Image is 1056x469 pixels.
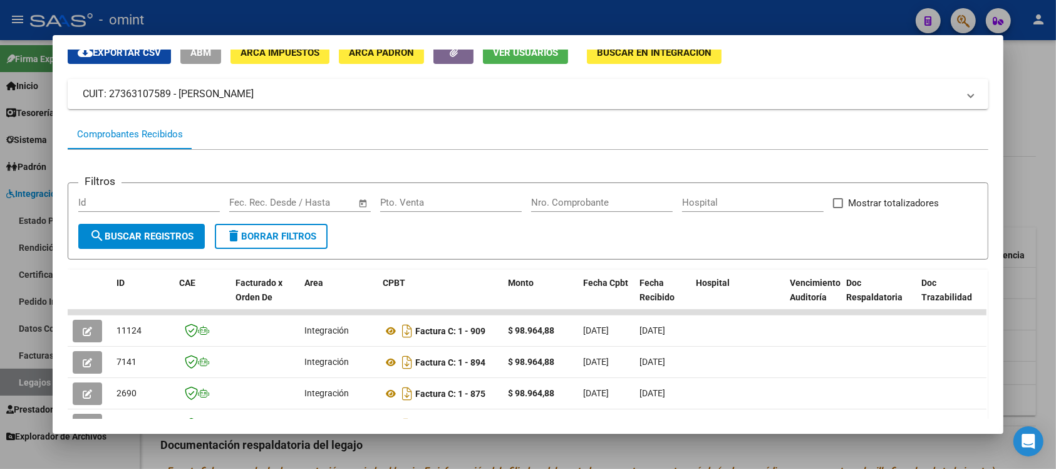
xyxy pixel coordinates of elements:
[304,357,349,367] span: Integración
[116,357,137,367] span: 7141
[215,224,328,249] button: Borrar Filtros
[583,357,609,367] span: [DATE]
[916,270,991,325] datatable-header-cell: Doc Trazabilidad
[583,278,628,288] span: Fecha Cpbt
[639,278,675,302] span: Fecha Recibido
[508,325,554,335] strong: $ 98.964,88
[1013,426,1043,456] div: Open Intercom Messenger
[68,41,171,64] button: Exportar CSV
[230,41,329,64] button: ARCA Impuestos
[304,325,349,335] span: Integración
[634,270,691,325] datatable-header-cell: Fecha Recibido
[304,278,323,288] span: Area
[503,270,578,325] datatable-header-cell: Monto
[597,47,712,58] span: Buscar en Integración
[399,384,415,404] i: Descargar documento
[399,415,415,435] i: Descargar documento
[921,278,972,302] span: Doc Trazabilidad
[226,231,316,242] span: Borrar Filtros
[116,278,125,288] span: ID
[508,357,554,367] strong: $ 98.964,88
[83,87,958,102] mat-panel-title: CUIT: 27363107589 - [PERSON_NAME]
[236,278,282,302] span: Facturado x Orden De
[241,47,319,58] span: ARCA Impuestos
[848,196,939,211] span: Mostrar totalizadores
[785,270,841,325] datatable-header-cell: Vencimiento Auditoría
[180,41,221,64] button: ABM
[116,325,142,335] span: 11124
[299,270,378,325] datatable-header-cell: Area
[229,197,280,208] input: Fecha inicio
[78,173,122,189] h3: Filtros
[399,352,415,372] i: Descargar documento
[116,388,137,398] span: 2690
[383,278,405,288] span: CPBT
[639,325,665,335] span: [DATE]
[415,389,485,399] strong: Factura C: 1 - 875
[415,357,485,367] strong: Factura C: 1 - 894
[587,41,722,64] button: Buscar en Integración
[399,321,415,341] i: Descargar documento
[691,270,785,325] datatable-header-cell: Hospital
[583,388,609,398] span: [DATE]
[349,47,414,58] span: ARCA Padrón
[493,47,558,58] span: Ver Usuarios
[304,388,349,398] span: Integración
[841,270,916,325] datatable-header-cell: Doc Respaldatoria
[583,325,609,335] span: [DATE]
[483,41,568,64] button: Ver Usuarios
[291,197,352,208] input: Fecha fin
[190,47,211,58] span: ABM
[90,231,194,242] span: Buscar Registros
[508,278,534,288] span: Monto
[696,278,730,288] span: Hospital
[639,388,665,398] span: [DATE]
[508,388,554,398] strong: $ 98.964,88
[78,224,205,249] button: Buscar Registros
[90,228,105,243] mat-icon: search
[578,270,634,325] datatable-header-cell: Fecha Cpbt
[111,270,174,325] datatable-header-cell: ID
[226,228,241,243] mat-icon: delete
[356,196,370,211] button: Open calendar
[77,127,183,142] div: Comprobantes Recibidos
[230,270,299,325] datatable-header-cell: Facturado x Orden De
[378,270,503,325] datatable-header-cell: CPBT
[78,45,93,60] mat-icon: cloud_download
[790,278,841,302] span: Vencimiento Auditoría
[179,278,195,288] span: CAE
[339,41,424,64] button: ARCA Padrón
[68,79,988,109] mat-expansion-panel-header: CUIT: 27363107589 - [PERSON_NAME]
[639,357,665,367] span: [DATE]
[78,47,161,58] span: Exportar CSV
[415,326,485,336] strong: Factura C: 1 - 909
[846,278,903,302] span: Doc Respaldatoria
[174,270,230,325] datatable-header-cell: CAE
